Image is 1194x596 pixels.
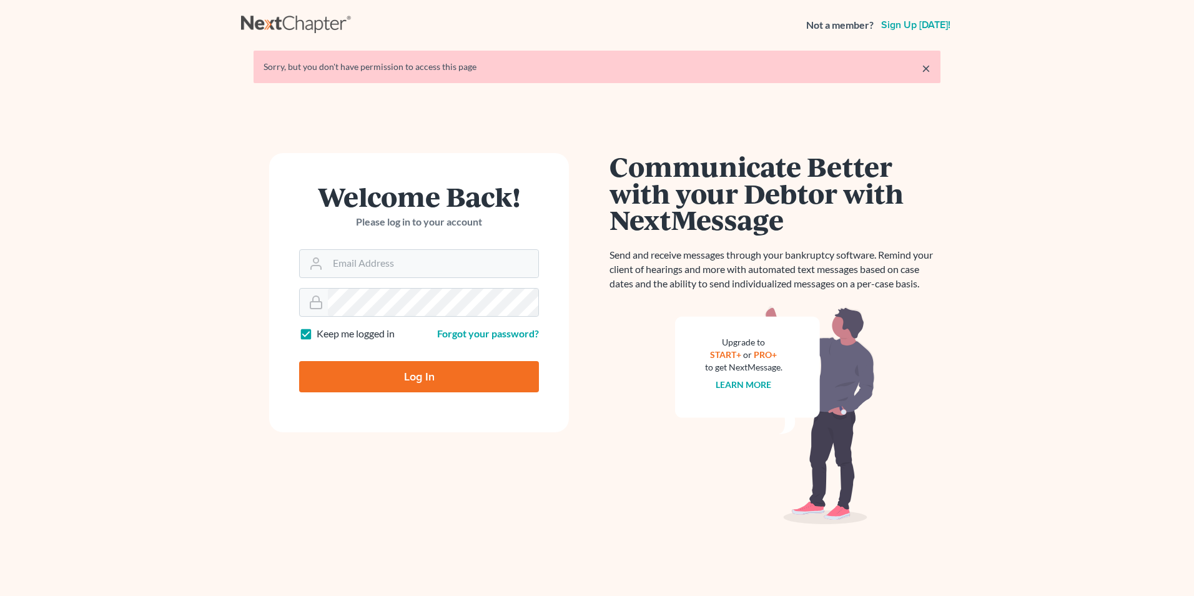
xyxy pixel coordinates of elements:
a: × [922,61,930,76]
div: Sorry, but you don't have permission to access this page [264,61,930,73]
input: Log In [299,361,539,392]
img: nextmessage_bg-59042aed3d76b12b5cd301f8e5b87938c9018125f34e5fa2b7a6b67550977c72.svg [675,306,875,525]
div: Upgrade to [705,336,782,349]
p: Send and receive messages through your bankruptcy software. Remind your client of hearings and mo... [609,248,940,291]
h1: Communicate Better with your Debtor with NextMessage [609,153,940,233]
p: Please log in to your account [299,215,539,229]
a: START+ [711,349,742,360]
div: to get NextMessage. [705,361,782,374]
label: Keep me logged in [317,327,395,341]
input: Email Address [328,250,538,277]
a: Learn more [716,379,772,390]
span: or [744,349,752,360]
a: Sign up [DATE]! [879,20,953,30]
a: PRO+ [754,349,777,360]
strong: Not a member? [806,18,874,32]
a: Forgot your password? [437,327,539,339]
h1: Welcome Back! [299,183,539,210]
